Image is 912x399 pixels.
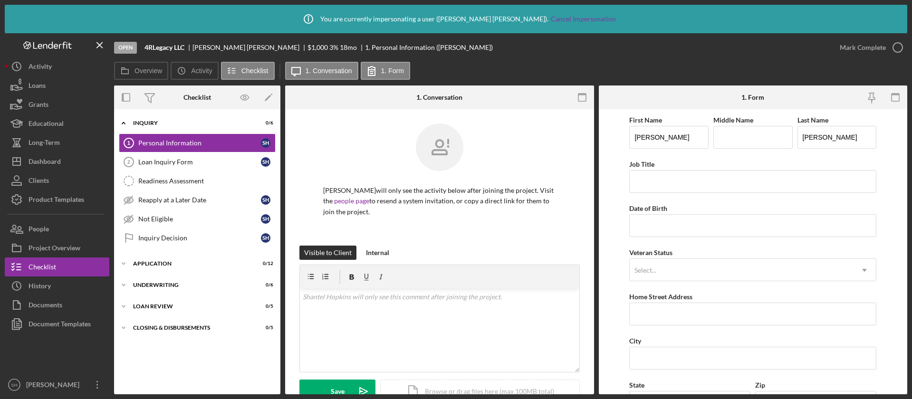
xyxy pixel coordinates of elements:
label: Home Street Address [629,293,692,301]
div: Product Templates [29,190,84,211]
a: Not EligibleSH [119,209,276,228]
label: Date of Birth [629,204,667,212]
div: Internal [366,246,389,260]
div: Not Eligible [138,215,261,223]
label: 1. Conversation [306,67,352,75]
div: 1. Form [741,94,764,101]
div: Loan Review [133,304,250,309]
div: People [29,219,49,241]
button: 1. Form [361,62,410,80]
label: City [629,337,641,345]
button: People [5,219,109,238]
button: Mark Complete [830,38,907,57]
div: [PERSON_NAME] [PERSON_NAME] [192,44,307,51]
div: 18 mo [340,44,357,51]
a: Documents [5,295,109,314]
div: Application [133,261,250,266]
div: [PERSON_NAME] [24,375,86,397]
div: Personal Information [138,139,261,147]
div: 3 % [329,44,338,51]
button: 1. Conversation [285,62,358,80]
button: SH[PERSON_NAME] [5,375,109,394]
label: Job Title [629,160,654,168]
label: 1. Form [381,67,404,75]
div: S H [261,214,270,224]
div: 1. Personal Information ([PERSON_NAME]) [365,44,493,51]
button: Grants [5,95,109,114]
div: 0 / 5 [256,325,273,331]
button: Internal [361,246,394,260]
button: Checklist [5,257,109,276]
button: Loans [5,76,109,95]
div: Inquiry Decision [138,234,261,242]
button: Checklist [221,62,275,80]
button: Activity [5,57,109,76]
div: Checklist [183,94,211,101]
button: Document Templates [5,314,109,333]
label: Overview [134,67,162,75]
a: 1Personal InformationSH [119,133,276,152]
div: 0 / 12 [256,261,273,266]
div: Closing & Disbursements [133,325,250,331]
button: Activity [171,62,218,80]
a: Inquiry DecisionSH [119,228,276,247]
div: 1. Conversation [416,94,462,101]
a: Readiness Assessment [119,171,276,190]
button: Overview [114,62,168,80]
div: Clients [29,171,49,192]
button: Project Overview [5,238,109,257]
div: Visible to Client [304,246,352,260]
div: Dashboard [29,152,61,173]
div: S H [261,157,270,167]
div: 0 / 5 [256,304,273,309]
div: Grants [29,95,48,116]
label: First Name [629,116,662,124]
button: Product Templates [5,190,109,209]
button: Visible to Client [299,246,356,260]
div: Reapply at a Later Date [138,196,261,204]
div: S H [261,195,270,205]
b: 4RLegacy LLC [144,44,184,51]
label: Zip [755,381,765,389]
label: Last Name [797,116,828,124]
div: Documents [29,295,62,317]
label: Middle Name [713,116,753,124]
div: Inquiry [133,120,250,126]
tspan: 2 [127,159,130,165]
button: History [5,276,109,295]
div: Select... [634,266,656,274]
a: 2Loan Inquiry FormSH [119,152,276,171]
div: Long-Term [29,133,60,154]
button: Clients [5,171,109,190]
a: Cancel Impersonation [551,15,616,23]
div: 0 / 6 [256,120,273,126]
div: S H [261,233,270,243]
div: History [29,276,51,298]
label: Checklist [241,67,269,75]
button: Educational [5,114,109,133]
div: Loans [29,76,46,97]
a: people page [334,197,369,205]
span: $1,000 [307,43,328,51]
button: Dashboard [5,152,109,171]
button: Long-Term [5,133,109,152]
div: Document Templates [29,314,91,336]
div: Educational [29,114,64,135]
div: Open [114,42,137,54]
p: [PERSON_NAME] will only see the activity below after joining the project. Visit the to resend a s... [323,185,556,217]
div: S H [261,138,270,148]
div: Underwriting [133,282,250,288]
